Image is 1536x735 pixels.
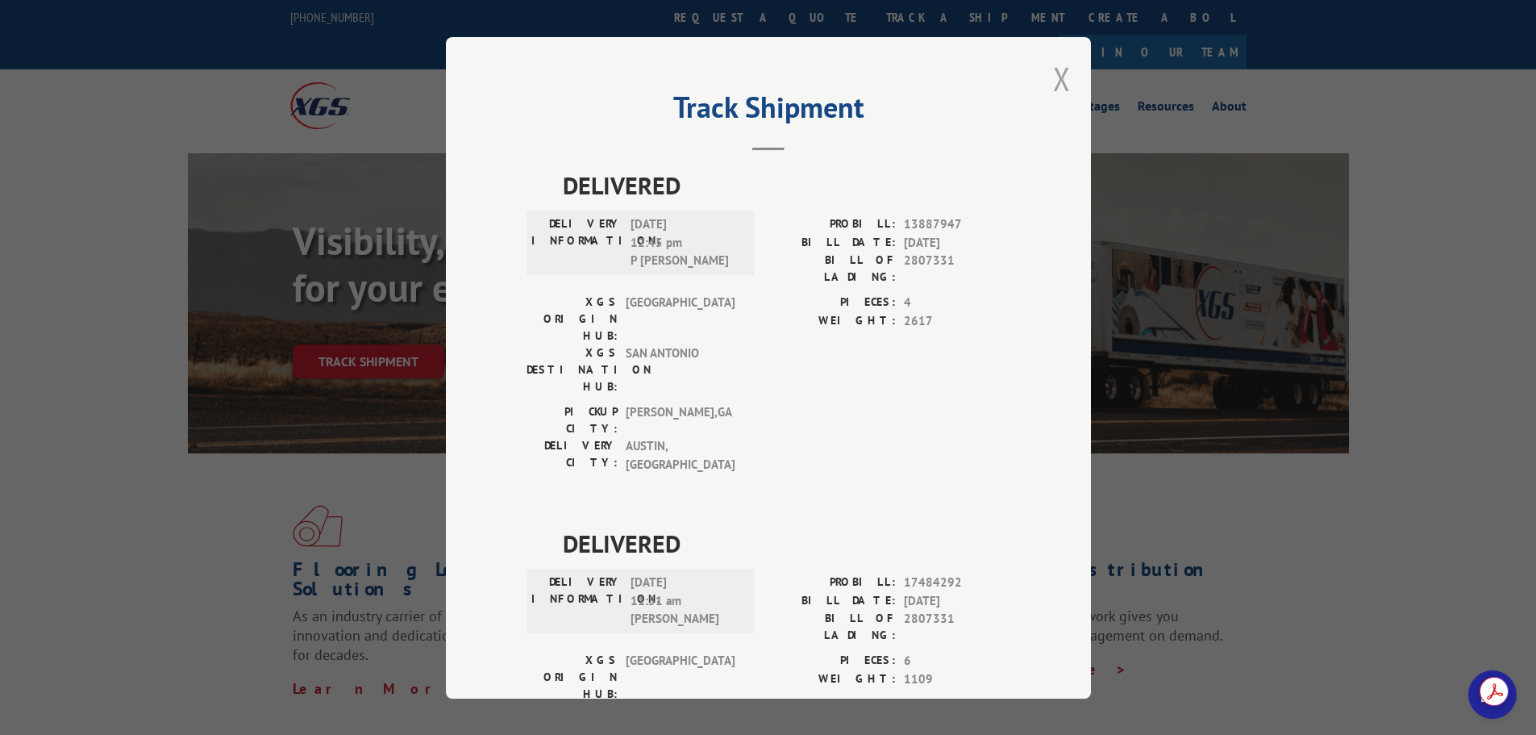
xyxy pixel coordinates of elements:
label: DELIVERY CITY: [527,437,618,474]
span: 6 [904,652,1010,670]
span: [GEOGRAPHIC_DATA] [626,294,735,345]
span: 13887947 [904,215,1010,234]
span: AUSTIN , [GEOGRAPHIC_DATA] [626,437,735,474]
span: 2807331 [904,610,1010,644]
label: WEIGHT: [768,311,896,330]
label: BILL DATE: [768,233,896,252]
span: DELIVERED [563,525,1010,562]
span: 17484292 [904,574,1010,592]
label: BILL OF LADING: [768,252,896,286]
label: BILL DATE: [768,591,896,610]
span: [DATE] 12:45 pm P [PERSON_NAME] [631,215,739,270]
label: WEIGHT: [768,670,896,688]
label: PROBILL: [768,574,896,592]
span: SAN ANTONIO [626,345,735,395]
span: [DATE] [904,233,1010,252]
span: 4 [904,294,1010,312]
label: DELIVERY INFORMATION: [531,215,622,270]
button: Close modal [1053,57,1071,100]
label: XGS ORIGIN HUB: [527,294,618,345]
span: [DATE] 11:51 am [PERSON_NAME] [631,574,739,629]
span: [GEOGRAPHIC_DATA] [626,652,735,703]
label: PIECES: [768,652,896,670]
h2: Track Shipment [527,96,1010,127]
label: PICKUP CITY: [527,403,618,437]
span: 1109 [904,670,1010,688]
span: 2807331 [904,252,1010,286]
span: DELIVERED [563,167,1010,203]
div: Open chat [1468,670,1517,719]
label: XGS DESTINATION HUB: [527,345,618,395]
label: PROBILL: [768,215,896,234]
span: [PERSON_NAME] , GA [626,403,735,437]
span: [DATE] [904,591,1010,610]
span: 2617 [904,311,1010,330]
label: PIECES: [768,294,896,312]
label: DELIVERY INFORMATION: [531,574,622,629]
label: BILL OF LADING: [768,610,896,644]
label: XGS ORIGIN HUB: [527,652,618,703]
